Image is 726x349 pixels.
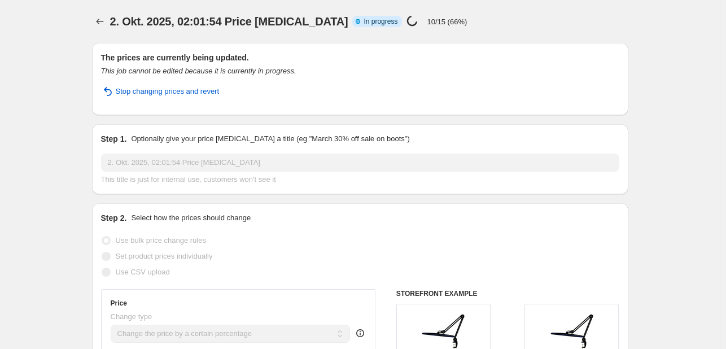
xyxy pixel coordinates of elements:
[116,236,206,245] span: Use bulk price change rules
[111,299,127,308] h3: Price
[101,175,276,184] span: This title is just for internal use, customers won't see it
[101,52,619,63] h2: The prices are currently being updated.
[355,328,366,339] div: help
[92,14,108,29] button: Price change jobs
[110,15,348,28] span: 2. Okt. 2025, 02:01:54 Price [MEDICAL_DATA]
[111,312,152,321] span: Change type
[131,212,251,224] p: Select how the prices should change
[427,18,467,26] p: 10/15 (66%)
[131,133,409,145] p: Optionally give your price [MEDICAL_DATA] a title (eg "March 30% off sale on boots")
[101,154,619,172] input: 30% off holiday sale
[396,289,619,298] h6: STOREFRONT EXAMPLE
[101,67,296,75] i: This job cannot be edited because it is currently in progress.
[116,252,213,260] span: Set product prices individually
[116,86,220,97] span: Stop changing prices and revert
[364,17,397,26] span: In progress
[94,82,226,101] button: Stop changing prices and revert
[101,212,127,224] h2: Step 2.
[116,268,170,276] span: Use CSV upload
[101,133,127,145] h2: Step 1.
